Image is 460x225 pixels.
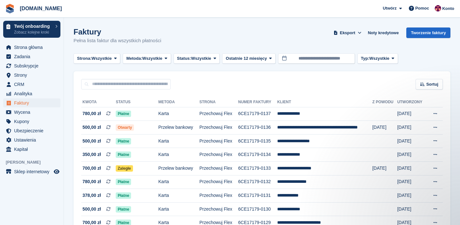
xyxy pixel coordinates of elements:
span: Subskrypcje [14,61,52,70]
td: Przechowuj Flex [199,175,238,189]
span: Płatne [116,151,131,158]
span: Wszystkie [92,55,112,62]
td: [DATE] [397,175,427,189]
span: 700,00 zł [82,165,101,172]
a: menu [3,117,60,126]
th: Metoda [158,97,199,107]
a: menu [3,136,60,144]
td: [DATE] [397,148,427,162]
span: Strona: [77,55,92,62]
span: Eksport [340,30,355,36]
a: Noty kredytowe [365,27,402,38]
span: Status: [177,55,191,62]
span: Konto [442,5,454,12]
span: Sklep internetowy [14,167,52,176]
td: 6CE17179-0135 [238,134,277,148]
a: menu [3,167,60,176]
td: Przelew bankowy [158,121,199,135]
span: 780,00 zł [82,178,101,185]
td: 6CE17179-0133 [238,162,277,175]
span: Sortuj [426,81,438,88]
td: Karta [158,175,199,189]
td: 6CE17179-0131 [238,189,277,203]
span: 500,00 zł [82,138,101,144]
button: Eksport [332,27,363,38]
a: menu [3,43,60,52]
a: menu [3,52,60,61]
a: menu [3,89,60,98]
span: Płatne [116,138,131,144]
td: [DATE] [397,189,427,203]
button: Strona: Wszystkie [74,53,120,64]
td: [DATE] [397,134,427,148]
button: Typ: Wszystkie [357,53,398,64]
th: Strona [199,97,238,107]
td: [DATE] [397,202,427,216]
span: Płatne [116,192,131,199]
span: Zaległe [116,165,133,172]
th: Kwota [81,97,116,107]
span: Wszystkie [369,55,389,62]
span: 500,00 zł [82,124,101,131]
img: Mateusz Kacwin [435,5,441,12]
td: [DATE] [397,107,427,121]
a: menu [3,71,60,80]
a: menu [3,108,60,117]
span: Płatne [116,179,131,185]
th: Status [116,97,158,107]
h1: Faktury [74,27,161,36]
span: Metoda: [126,55,142,62]
button: Status: Wszystkie [174,53,220,64]
a: menu [3,61,60,70]
td: Karta [158,189,199,203]
td: Przechowuj Flex [199,121,238,135]
td: Karta [158,148,199,162]
th: Klient [277,97,372,107]
p: Zobacz kolejne kroki [14,29,52,35]
button: Metoda: Wszystkie [123,53,171,64]
span: Kupony [14,117,52,126]
td: Karta [158,107,199,121]
span: CRM [14,80,52,89]
img: stora-icon-8386f47178a22dfd0bd8f6a31ec36ba5ce8667c1dd55bd0f319d3a0aa187defe.svg [5,4,15,13]
span: Ustawienia [14,136,52,144]
a: menu [3,145,60,154]
span: 780,00 zł [82,110,101,117]
span: Wycena [14,108,52,117]
span: [PERSON_NAME] [6,159,64,166]
span: Utwórz [383,5,396,12]
td: Karta [158,134,199,148]
td: [DATE] [397,121,427,135]
span: Płatne [116,111,131,117]
span: Otwarty [116,124,134,131]
a: [DOMAIN_NAME] [17,3,65,14]
a: menu [3,126,60,135]
a: menu [3,98,60,107]
a: Podgląd sklepu [53,168,60,175]
td: Przechowuj Flex [199,189,238,203]
td: 6CE17179-0136 [238,121,277,135]
td: Przechowuj Flex [199,107,238,121]
td: [DATE] [372,121,397,135]
p: Twój onboarding [14,24,52,28]
span: Pomoc [415,5,429,12]
a: menu [3,80,60,89]
td: [DATE] [372,162,397,175]
span: Strony [14,71,52,80]
button: Ostatnie 12 miesięcy [222,53,275,64]
p: Pełna lista faktur dla wszystkich płatności [74,37,161,44]
span: 350,00 zł [82,151,101,158]
th: Utworzony [397,97,427,107]
span: Faktury [14,98,52,107]
span: Strona główna [14,43,52,52]
th: Numer faktury [238,97,277,107]
a: Twój onboarding Zobacz kolejne kroki [3,21,60,38]
span: Typ: [361,55,369,62]
td: [DATE] [397,162,427,175]
td: Przelew bankowy [158,162,199,175]
td: 6CE17179-0137 [238,107,277,121]
td: Przechowuj Flex [199,202,238,216]
span: 500,00 zł [82,206,101,213]
span: Kapitał [14,145,52,154]
a: Tworzenie faktury [406,27,450,38]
